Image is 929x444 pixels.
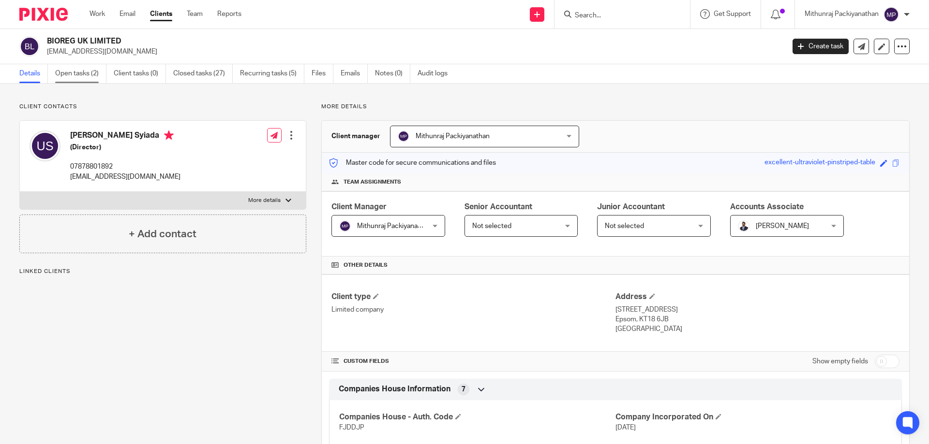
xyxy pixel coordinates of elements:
[357,223,431,229] span: Mithunraj Packiyanathan
[70,143,180,152] h5: (Director)
[472,223,511,229] span: Not selected
[812,357,868,366] label: Show empty fields
[331,131,380,141] h3: Client manager
[19,103,306,111] p: Client contacts
[187,9,203,19] a: Team
[615,412,892,422] h4: Company Incorporated On
[331,292,615,302] h4: Client type
[714,11,751,17] span: Get Support
[793,39,849,54] a: Create task
[884,7,899,22] img: svg%3E
[321,103,910,111] p: More details
[339,220,351,232] img: svg%3E
[730,203,804,211] span: Accounts Associate
[597,203,665,211] span: Junior Accountant
[129,227,196,242] h4: + Add contact
[19,36,40,57] img: svg%3E
[19,268,306,275] p: Linked clients
[764,158,875,169] div: excellent-ultraviolet-pinstriped-table
[217,9,241,19] a: Reports
[312,64,333,83] a: Files
[339,384,450,394] span: Companies House Information
[615,305,899,315] p: [STREET_ADDRESS]
[615,324,899,334] p: [GEOGRAPHIC_DATA]
[464,203,532,211] span: Senior Accountant
[331,203,387,211] span: Client Manager
[240,64,304,83] a: Recurring tasks (5)
[805,9,879,19] p: Mithunraj Packiyanathan
[114,64,166,83] a: Client tasks (0)
[70,162,180,172] p: 07878801892
[605,223,644,229] span: Not selected
[70,172,180,182] p: [EMAIL_ADDRESS][DOMAIN_NAME]
[738,220,749,232] img: _MG_2399_1.jpg
[164,130,174,140] i: Primary
[55,64,106,83] a: Open tasks (2)
[30,130,60,161] img: svg%3E
[398,130,409,142] img: svg%3E
[344,261,388,269] span: Other details
[19,8,68,21] img: Pixie
[339,412,615,422] h4: Companies House - Auth. Code
[331,358,615,365] h4: CUSTOM FIELDS
[416,133,490,140] span: Mithunraj Packiyanathan
[615,424,636,431] span: [DATE]
[331,305,615,315] p: Limited company
[339,424,364,431] span: FJDDJP
[341,64,368,83] a: Emails
[47,47,778,57] p: [EMAIL_ADDRESS][DOMAIN_NAME]
[120,9,135,19] a: Email
[248,197,281,204] p: More details
[19,64,48,83] a: Details
[615,292,899,302] h4: Address
[574,12,661,20] input: Search
[173,64,233,83] a: Closed tasks (27)
[615,315,899,324] p: Epsom, KT18 6JB
[70,130,180,143] h4: [PERSON_NAME] Syiada
[47,36,632,46] h2: BIOREG UK LIMITED
[375,64,410,83] a: Notes (0)
[90,9,105,19] a: Work
[418,64,455,83] a: Audit logs
[462,385,465,394] span: 7
[329,158,496,168] p: Master code for secure communications and files
[344,178,401,186] span: Team assignments
[150,9,172,19] a: Clients
[756,223,809,229] span: [PERSON_NAME]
